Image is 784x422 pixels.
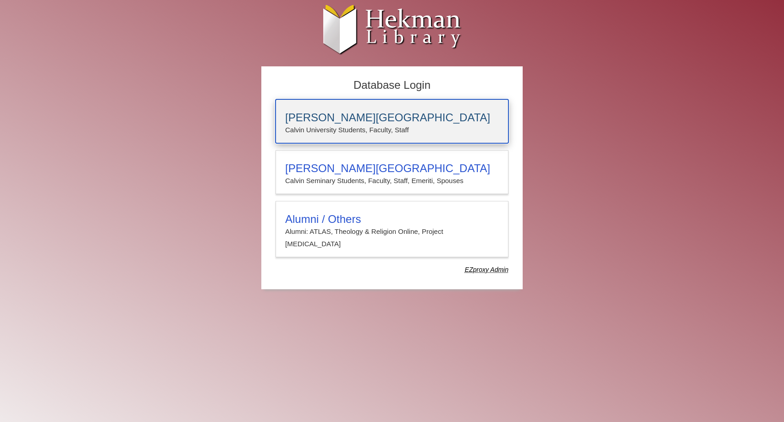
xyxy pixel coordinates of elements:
[285,162,499,175] h3: [PERSON_NAME][GEOGRAPHIC_DATA]
[465,266,508,273] dfn: Use Alumni login
[285,226,499,250] p: Alumni: ATLAS, Theology & Religion Online, Project [MEDICAL_DATA]
[285,111,499,124] h3: [PERSON_NAME][GEOGRAPHIC_DATA]
[285,124,499,136] p: Calvin University Students, Faculty, Staff
[271,76,513,95] h2: Database Login
[276,150,508,194] a: [PERSON_NAME][GEOGRAPHIC_DATA]Calvin Seminary Students, Faculty, Staff, Emeriti, Spouses
[285,213,499,250] summary: Alumni / OthersAlumni: ATLAS, Theology & Religion Online, Project [MEDICAL_DATA]
[276,99,508,143] a: [PERSON_NAME][GEOGRAPHIC_DATA]Calvin University Students, Faculty, Staff
[285,213,499,226] h3: Alumni / Others
[285,175,499,187] p: Calvin Seminary Students, Faculty, Staff, Emeriti, Spouses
